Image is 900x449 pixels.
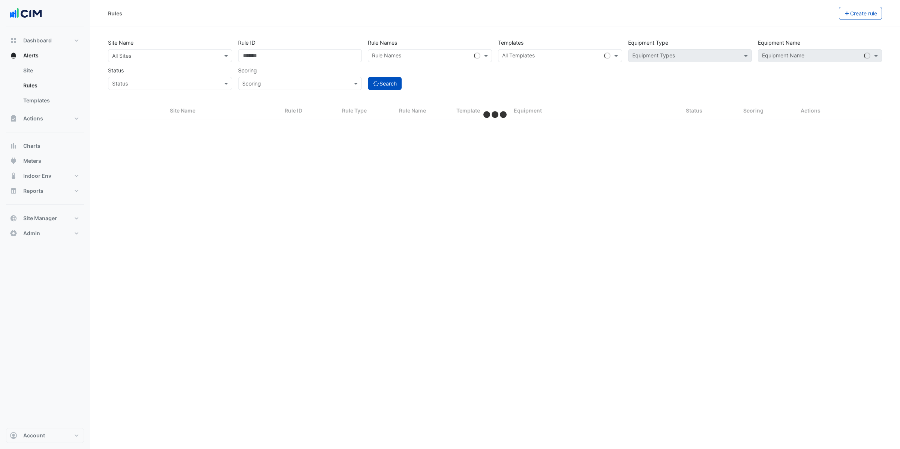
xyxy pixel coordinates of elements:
div: Rules [108,9,122,17]
button: Create rule [839,7,882,20]
button: Site Manager [6,211,84,226]
button: Reports [6,183,84,198]
label: Status [108,64,124,77]
button: Alerts [6,48,84,63]
span: Meters [23,157,41,165]
app-icon: Actions [10,115,17,122]
div: Equipment Types [631,51,675,61]
div: All Templates [501,51,535,61]
button: Dashboard [6,33,84,48]
div: Equipment [514,107,677,115]
div: Site Name [170,107,276,115]
app-icon: Dashboard [10,37,17,44]
a: Templates [17,93,84,108]
span: Account [23,432,45,439]
label: Templates [498,36,523,49]
app-icon: Indoor Env [10,172,17,180]
label: Rule Names [368,36,397,49]
div: Status [686,107,734,115]
a: Rules [17,78,84,93]
span: Dashboard [23,37,52,44]
app-icon: Reports [10,187,17,195]
div: Rule ID [285,107,333,115]
label: Equipment Name [758,36,800,49]
app-icon: Admin [10,230,17,237]
a: Site [17,63,84,78]
button: Search [368,77,402,90]
label: Rule ID [238,36,255,49]
img: Company Logo [9,6,43,21]
div: Template [456,107,505,115]
div: Scoring [743,107,792,115]
div: Rule Name [399,107,447,115]
button: Meters [6,153,84,168]
div: Rule Type [342,107,390,115]
label: Scoring [238,64,257,77]
span: Site Manager [23,215,57,222]
button: Indoor Env [6,168,84,183]
button: Admin [6,226,84,241]
span: Actions [23,115,43,122]
app-icon: Charts [10,142,17,150]
span: Charts [23,142,40,150]
button: Account [6,428,84,443]
span: Alerts [23,52,39,59]
span: Indoor Env [23,172,51,180]
div: Rule Names [371,51,401,61]
span: Reports [23,187,43,195]
div: Equipment Name [761,51,804,61]
app-icon: Alerts [10,52,17,59]
app-icon: Site Manager [10,215,17,222]
button: Actions [6,111,84,126]
span: Admin [23,230,40,237]
button: Charts [6,138,84,153]
label: Equipment Type [628,36,668,49]
div: Alerts [6,63,84,111]
app-icon: Meters [10,157,17,165]
div: Actions [801,107,877,115]
label: Site Name [108,36,133,49]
